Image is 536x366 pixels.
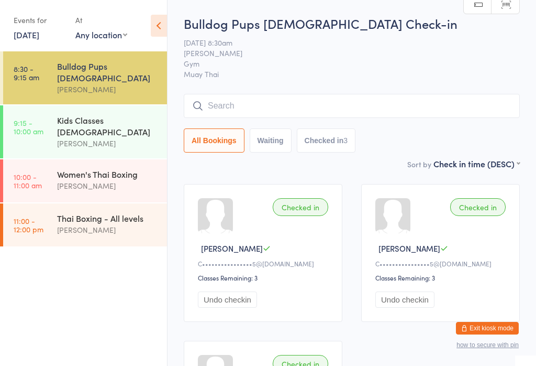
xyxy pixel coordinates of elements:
h2: Bulldog Pups [DEMOGRAPHIC_DATA] Check-in [184,15,520,32]
div: Any location [75,29,127,40]
div: [PERSON_NAME] [57,224,158,236]
span: [DATE] 8:30am [184,37,504,48]
button: Checked in3 [297,128,356,153]
div: Kids Classes [DEMOGRAPHIC_DATA] [57,114,158,137]
div: Checked in [273,198,328,216]
div: C••••••••••••••••5@[DOMAIN_NAME] [375,259,509,268]
button: All Bookings [184,128,244,153]
div: Classes Remaining: 3 [375,273,509,282]
button: how to secure with pin [456,341,519,349]
button: Exit kiosk mode [456,322,519,335]
div: 3 [343,136,348,145]
div: Bulldog Pups [DEMOGRAPHIC_DATA] [57,60,158,83]
div: Events for [14,12,65,29]
a: 10:00 -11:00 amWomen's Thai Boxing[PERSON_NAME] [3,159,167,202]
button: Undo checkin [375,292,434,308]
div: C••••••••••••••••5@[DOMAIN_NAME] [198,259,331,268]
span: [PERSON_NAME] [378,243,440,254]
span: [PERSON_NAME] [201,243,263,254]
a: [DATE] [14,29,39,40]
time: 9:15 - 10:00 am [14,119,43,135]
div: Women's Thai Boxing [57,168,158,180]
div: [PERSON_NAME] [57,83,158,95]
time: 11:00 - 12:00 pm [14,217,43,233]
div: Checked in [450,198,506,216]
button: Waiting [250,128,292,153]
span: Gym [184,58,504,69]
div: Thai Boxing - All levels [57,212,158,224]
a: 11:00 -12:00 pmThai Boxing - All levels[PERSON_NAME] [3,203,167,246]
div: Check in time (DESC) [433,158,520,169]
button: Undo checkin [198,292,257,308]
input: Search [184,94,520,118]
div: Classes Remaining: 3 [198,273,331,282]
time: 8:30 - 9:15 am [14,64,39,81]
span: [PERSON_NAME] [184,48,504,58]
div: [PERSON_NAME] [57,180,158,192]
div: [PERSON_NAME] [57,137,158,149]
span: Muay Thai [184,69,520,79]
a: 8:30 -9:15 amBulldog Pups [DEMOGRAPHIC_DATA][PERSON_NAME] [3,51,167,104]
label: Sort by [407,159,431,169]
time: 10:00 - 11:00 am [14,173,42,189]
div: At [75,12,127,29]
a: 9:15 -10:00 amKids Classes [DEMOGRAPHIC_DATA][PERSON_NAME] [3,105,167,158]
